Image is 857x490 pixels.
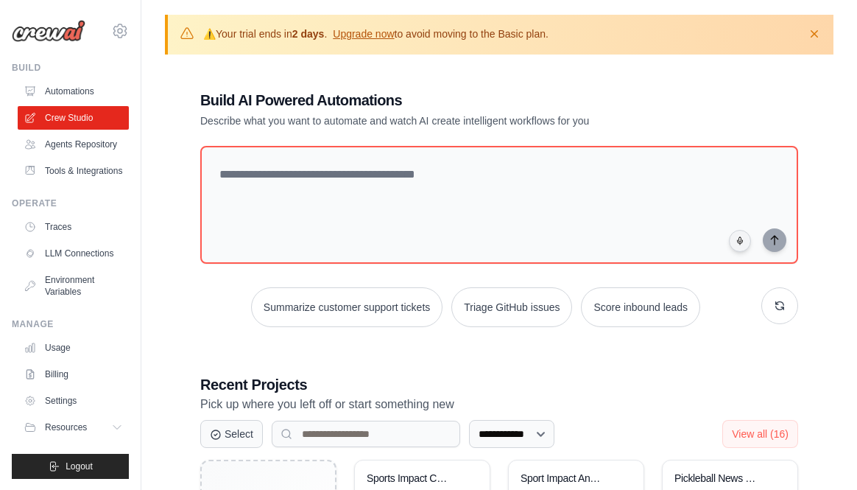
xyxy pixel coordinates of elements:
a: Agents Repository [18,133,129,156]
div: Build [12,62,129,74]
p: Your trial ends in . to avoid moving to the Basic plan. [203,27,549,41]
a: LLM Connections [18,242,129,265]
h1: Build AI Powered Automations [200,90,695,111]
a: Environment Variables [18,268,129,304]
a: Upgrade now [333,28,394,40]
a: Usage [18,336,129,360]
div: Manage [12,318,129,330]
span: Logout [66,461,93,472]
button: Resources [18,416,129,439]
strong: 2 days [292,28,325,40]
button: Logout [12,454,129,479]
button: Select [200,420,263,448]
a: Traces [18,215,129,239]
button: Get new suggestions [761,287,798,324]
button: Score inbound leads [581,287,700,327]
a: Settings [18,389,129,413]
span: Resources [45,421,87,433]
p: Describe what you want to automate and watch AI create intelligent workflows for you [200,113,695,128]
a: Automations [18,80,129,103]
a: Billing [18,363,129,386]
div: Pickleball News Research Automation [674,472,763,486]
p: Pick up where you left off or start something new [200,395,798,414]
button: View all (16) [722,420,798,448]
div: Sports Impact Critic [367,472,456,486]
strong: ⚠️ [203,28,216,40]
button: Summarize customer support tickets [251,287,442,327]
a: Tools & Integrations [18,159,129,183]
a: Crew Studio [18,106,129,130]
div: Operate [12,197,129,209]
span: View all (16) [732,428,789,440]
div: Sport Impact Analysis - Detrimental Effects Assessment [521,472,610,486]
button: Click to speak your automation idea [729,230,751,252]
h3: Recent Projects [200,374,798,395]
button: Triage GitHub issues [451,287,572,327]
img: Logo [12,20,85,42]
